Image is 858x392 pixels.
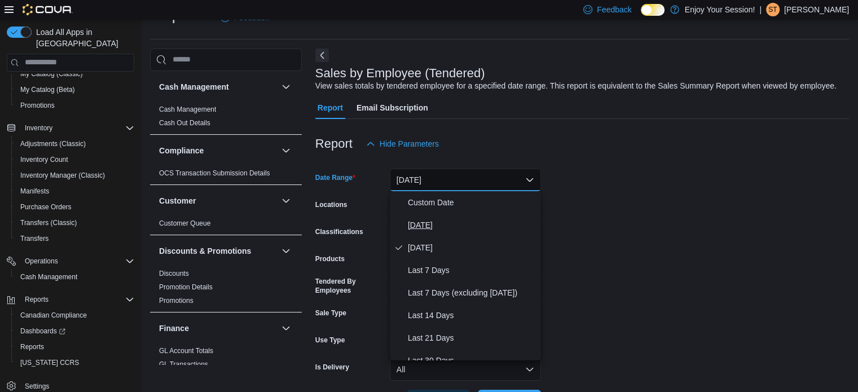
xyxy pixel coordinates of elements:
[16,216,134,230] span: Transfers (Classic)
[279,321,293,335] button: Finance
[641,4,665,16] input: Dark Mode
[16,200,76,214] a: Purchase Orders
[150,344,302,376] div: Finance
[159,219,210,228] span: Customer Queue
[315,173,355,182] label: Date Range
[20,254,63,268] button: Operations
[23,4,73,15] img: Cova
[20,171,105,180] span: Inventory Manager (Classic)
[315,277,385,295] label: Tendered By Employees
[159,81,229,93] h3: Cash Management
[16,169,134,182] span: Inventory Manager (Classic)
[315,309,346,318] label: Sale Type
[408,241,536,254] span: [DATE]
[357,96,428,119] span: Email Subscription
[16,153,73,166] a: Inventory Count
[159,270,189,278] a: Discounts
[315,200,347,209] label: Locations
[159,296,193,305] span: Promotions
[16,83,80,96] a: My Catalog (Beta)
[11,168,139,183] button: Inventory Manager (Classic)
[159,119,210,127] a: Cash Out Details
[279,80,293,94] button: Cash Management
[159,245,251,257] h3: Discounts & Promotions
[20,234,49,243] span: Transfers
[159,81,277,93] button: Cash Management
[408,286,536,299] span: Last 7 Days (excluding [DATE])
[159,283,213,292] span: Promotion Details
[25,257,58,266] span: Operations
[2,120,139,136] button: Inventory
[11,136,139,152] button: Adjustments (Classic)
[315,227,363,236] label: Classifications
[766,3,780,16] div: Shannon Thompson
[16,340,134,354] span: Reports
[16,356,134,369] span: Washington CCRS
[16,83,134,96] span: My Catalog (Beta)
[20,101,55,110] span: Promotions
[159,105,216,113] a: Cash Management
[20,254,134,268] span: Operations
[2,253,139,269] button: Operations
[159,346,213,355] span: GL Account Totals
[20,218,77,227] span: Transfers (Classic)
[685,3,755,16] p: Enjoy Your Session!
[279,244,293,258] button: Discounts & Promotions
[159,283,213,291] a: Promotion Details
[159,347,213,355] a: GL Account Totals
[16,232,53,245] a: Transfers
[20,202,72,212] span: Purchase Orders
[11,307,139,323] button: Canadian Compliance
[315,80,837,92] div: View sales totals by tendered employee for a specified date range. This report is equivalent to t...
[390,169,541,191] button: [DATE]
[16,67,134,81] span: My Catalog (Classic)
[11,215,139,231] button: Transfers (Classic)
[597,4,631,15] span: Feedback
[16,309,134,322] span: Canadian Compliance
[11,323,139,339] a: Dashboards
[16,99,59,112] a: Promotions
[20,121,134,135] span: Inventory
[159,145,204,156] h3: Compliance
[20,85,75,94] span: My Catalog (Beta)
[159,169,270,178] span: OCS Transaction Submission Details
[159,360,208,369] span: GL Transactions
[159,297,193,305] a: Promotions
[159,118,210,127] span: Cash Out Details
[279,144,293,157] button: Compliance
[279,194,293,208] button: Customer
[362,133,443,155] button: Hide Parameters
[159,323,189,334] h3: Finance
[16,137,134,151] span: Adjustments (Classic)
[408,309,536,322] span: Last 14 Days
[16,184,134,198] span: Manifests
[380,138,439,149] span: Hide Parameters
[11,231,139,246] button: Transfers
[16,153,134,166] span: Inventory Count
[16,270,82,284] a: Cash Management
[20,187,49,196] span: Manifests
[315,67,485,80] h3: Sales by Employee (Tendered)
[315,137,353,151] h3: Report
[150,166,302,184] div: Compliance
[16,200,134,214] span: Purchase Orders
[16,309,91,322] a: Canadian Compliance
[408,196,536,209] span: Custom Date
[11,66,139,82] button: My Catalog (Classic)
[25,124,52,133] span: Inventory
[315,254,345,263] label: Products
[11,339,139,355] button: Reports
[20,272,77,281] span: Cash Management
[315,363,349,372] label: Is Delivery
[20,327,65,336] span: Dashboards
[784,3,849,16] p: [PERSON_NAME]
[16,184,54,198] a: Manifests
[16,340,49,354] a: Reports
[159,269,189,278] span: Discounts
[16,324,70,338] a: Dashboards
[159,245,277,257] button: Discounts & Promotions
[32,27,134,49] span: Load All Apps in [GEOGRAPHIC_DATA]
[159,195,277,206] button: Customer
[159,169,270,177] a: OCS Transaction Submission Details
